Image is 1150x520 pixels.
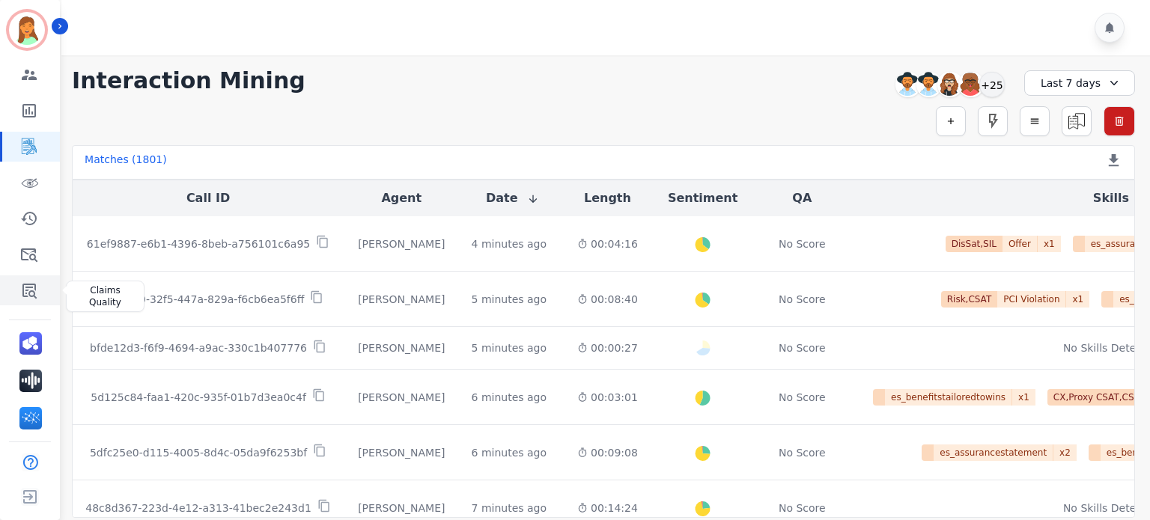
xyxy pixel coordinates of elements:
div: No Score [779,390,826,405]
button: Date [486,189,539,207]
button: Sentiment [668,189,737,207]
div: 00:03:01 [577,390,638,405]
div: 00:04:16 [577,236,638,251]
button: QA [792,189,812,207]
div: [PERSON_NAME] [356,445,448,460]
span: x 2 [1053,444,1077,461]
button: Agent [381,189,422,207]
p: 5d125c84-faa1-420c-935f-01b7d3ea0c4f [91,390,306,405]
span: Offer [1003,236,1038,252]
div: 4 minutes ago [472,236,547,251]
button: Skills [1093,189,1129,207]
span: x 1 [1066,291,1089,308]
button: Length [584,189,631,207]
div: No Score [779,340,826,355]
div: 00:00:27 [577,340,638,355]
div: No Score [779,292,826,307]
div: 6 minutes ago [472,445,547,460]
div: 7 minutes ago [472,501,547,516]
div: 5 minutes ago [472,340,547,355]
div: 5 minutes ago [472,292,547,307]
span: x 1 [1038,236,1061,252]
button: Call ID [186,189,230,207]
div: [PERSON_NAME] [356,236,448,251]
div: [PERSON_NAME] [356,340,448,355]
p: 61ef9887-e6b1-4396-8beb-a756101c6a95 [87,236,310,251]
div: [PERSON_NAME] [356,292,448,307]
img: Bordered avatar [9,12,45,48]
h1: Interaction Mining [72,67,305,94]
div: No Score [779,445,826,460]
div: 6 minutes ago [472,390,547,405]
span: x 1 [1012,389,1035,406]
span: PCI Violation [997,291,1066,308]
p: 5dfc25e0-d115-4005-8d4c-05da9f6253bf [90,445,307,460]
p: 48c8d367-223d-4e12-a313-41bec2e243d1 [85,501,311,516]
div: 00:14:24 [577,501,638,516]
p: 4b2b8130-32f5-447a-829a-f6cb6ea5f6ff [93,292,305,307]
div: No Score [779,236,826,251]
span: es_assurancestatement [934,444,1053,461]
div: +25 [979,72,1005,97]
span: DisSat,SIL [946,236,1003,252]
div: [PERSON_NAME] [356,390,448,405]
div: No Score [779,501,826,516]
div: Last 7 days [1024,70,1135,96]
div: [PERSON_NAME] [356,501,448,516]
p: bfde12d3-f6f9-4694-a9ac-330c1b407776 [90,340,307,355]
span: Risk,CSAT [941,291,998,308]
div: 00:09:08 [577,445,638,460]
span: es_benefitstailoredtowins [885,389,1012,406]
div: 00:08:40 [577,292,638,307]
div: Matches ( 1801 ) [85,152,167,173]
